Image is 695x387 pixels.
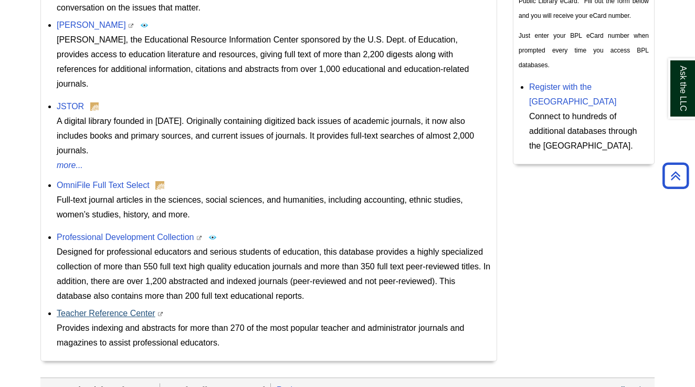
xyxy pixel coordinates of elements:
img: Boston Public Library [155,181,164,190]
a: OmniFile Full Text Select [57,181,150,190]
a: Professional Development Collection [57,233,194,242]
a: Register with the [GEOGRAPHIC_DATA] [529,82,617,106]
a: JSTOR [57,102,84,111]
img: Peer Reviewed [208,233,217,242]
img: Peer Reviewed [140,21,149,29]
div: Connect to hundreds of additional databases through the [GEOGRAPHIC_DATA]. [529,109,649,153]
i: This link opens in a new window [157,312,164,317]
a: Teacher Reference Center [57,309,155,318]
span: Just enter your BPL eCard number when prompted every time you access BPL databases. [519,32,649,69]
i: This link opens in a new window [196,236,203,240]
a: more... [57,158,491,173]
a: Back to Top [659,169,692,183]
div: Full-text journal articles in the sciences, social sciences, and humanities, including accounting... [57,193,491,222]
img: Boston Public Library [90,102,99,111]
i: This link opens in a new window [128,24,134,28]
div: A digital library founded in [DATE]. Originally containing digitized back issues of academic jour... [57,114,491,158]
div: [PERSON_NAME], the Educational Resource Information Center sponsored by the U.S. Dept. of Educati... [57,33,491,91]
a: [PERSON_NAME] [57,20,126,29]
div: Provides indexing and abstracts for more than 270 of the most popular teacher and administrator j... [57,321,491,350]
div: Designed for professional educators and serious students of education, this database provides a h... [57,245,491,304]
